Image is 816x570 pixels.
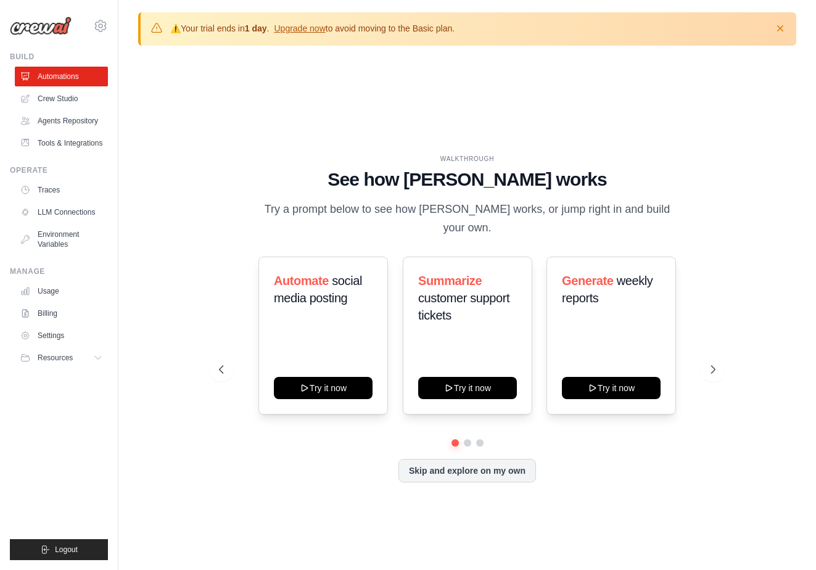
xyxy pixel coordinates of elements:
span: Logout [55,545,78,555]
button: Try it now [562,377,661,399]
span: Summarize [418,274,482,287]
p: Your trial ends in . to avoid moving to the Basic plan. [170,22,455,35]
a: Traces [15,180,108,200]
span: weekly reports [562,274,653,305]
span: Resources [38,353,73,363]
div: Operate [10,165,108,175]
a: Crew Studio [15,89,108,109]
a: Agents Repository [15,111,108,131]
a: Tools & Integrations [15,133,108,153]
span: Automate [274,274,329,287]
span: customer support tickets [418,291,509,322]
button: Logout [10,539,108,560]
a: Upgrade now [274,23,325,33]
span: Generate [562,274,614,287]
button: Try it now [418,377,517,399]
a: Settings [15,326,108,345]
button: Try it now [274,377,373,399]
a: Billing [15,304,108,323]
strong: 1 day [245,23,267,33]
span: social media posting [274,274,362,305]
iframe: Chat Widget [754,511,816,570]
div: Build [10,52,108,62]
a: LLM Connections [15,202,108,222]
a: Automations [15,67,108,86]
button: Skip and explore on my own [398,459,536,482]
a: Usage [15,281,108,301]
img: Logo [10,17,72,35]
div: Manage [10,266,108,276]
h1: See how [PERSON_NAME] works [219,168,716,191]
strong: ⚠️ [170,23,181,33]
p: Try a prompt below to see how [PERSON_NAME] works, or jump right in and build your own. [260,200,675,237]
div: WALKTHROUGH [219,154,716,163]
button: Resources [15,348,108,368]
a: Environment Variables [15,225,108,254]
